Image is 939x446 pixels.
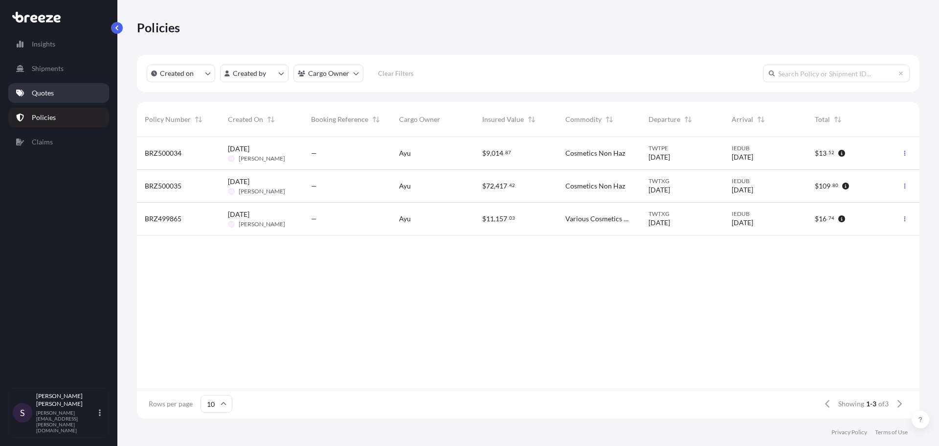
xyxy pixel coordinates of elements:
span: Cosmetics Non Haz [565,148,625,158]
span: . [827,216,828,220]
span: 42 [509,184,515,187]
span: 72 [486,183,494,189]
span: , [494,215,495,222]
span: 13 [819,150,827,157]
span: SS [229,154,233,164]
span: Created On [228,115,263,124]
p: Created on [160,69,194,78]
span: [DATE] [648,152,670,162]
span: S [20,408,25,418]
p: Policies [32,113,56,122]
p: Claims [32,137,53,147]
span: $ [482,150,486,157]
span: — [311,181,317,191]
button: createdOn Filter options [147,65,215,82]
p: Shipments [32,64,64,73]
span: Arrival [732,115,753,124]
span: , [490,150,492,157]
span: . [508,216,509,220]
a: Privacy Policy [831,428,867,436]
span: Ayu [399,181,411,191]
p: Quotes [32,88,54,98]
span: SS [229,219,233,229]
span: Total [815,115,830,124]
span: Cargo Owner [399,115,440,124]
span: Ayu [399,214,411,224]
span: of 3 [878,399,889,409]
span: [DATE] [228,144,249,154]
p: Insights [32,39,55,49]
button: Sort [526,114,537,125]
span: Departure [648,115,680,124]
span: — [311,214,317,224]
span: TWTXG [648,177,716,185]
input: Search Policy or Shipment ID... [763,65,910,82]
span: IEDUB [732,210,799,218]
span: 109 [819,183,830,189]
span: 80 [832,184,838,187]
span: , [494,183,495,189]
span: Ayu [399,148,411,158]
p: [PERSON_NAME][EMAIL_ADDRESS][PERSON_NAME][DOMAIN_NAME] [36,410,97,433]
span: IEDUB [732,144,799,152]
span: Booking Reference [311,115,368,124]
span: BRZ499865 [145,214,181,224]
p: Cargo Owner [308,69,349,78]
span: Various Cosmetics Non Hazardous [565,214,633,224]
span: TWTXG [648,210,716,218]
a: Insights [8,34,109,54]
span: $ [815,215,819,222]
button: Sort [682,114,694,125]
span: TWTPE [648,144,716,152]
p: Clear Filters [378,69,414,78]
span: 11 [486,215,494,222]
span: [DATE] [732,185,753,195]
button: Sort [755,114,767,125]
button: Sort [193,114,204,125]
a: Claims [8,132,109,152]
button: createdBy Filter options [220,65,289,82]
span: SS [229,187,233,196]
button: cargoOwner Filter options [293,65,363,82]
a: Shipments [8,59,109,78]
span: 157 [495,215,507,222]
span: 9 [486,150,490,157]
span: 03 [509,216,515,220]
button: Sort [265,114,277,125]
span: [DATE] [732,218,753,228]
button: Clear Filters [368,66,423,81]
span: 1-3 [866,399,876,409]
span: [DATE] [228,210,249,219]
span: Rows per page [149,399,193,409]
span: 417 [495,183,507,189]
span: [DATE] [732,152,753,162]
button: Sort [832,114,844,125]
span: [DATE] [228,177,249,187]
span: [PERSON_NAME] [239,188,285,195]
span: . [508,184,509,187]
span: Commodity [565,115,602,124]
span: . [504,151,505,154]
span: [DATE] [648,185,670,195]
a: Quotes [8,83,109,103]
span: Policy Number [145,115,191,124]
span: $ [482,183,486,189]
span: BRZ500035 [145,181,181,191]
span: — [311,148,317,158]
button: Sort [370,114,382,125]
span: [DATE] [648,218,670,228]
span: . [831,184,832,187]
span: Cosmetics Non Haz [565,181,625,191]
span: Insured Value [482,115,524,124]
span: BRZ500034 [145,148,181,158]
span: 014 [492,150,503,157]
span: 74 [828,216,834,220]
a: Policies [8,108,109,127]
span: [PERSON_NAME] [239,155,285,163]
span: Showing [838,399,864,409]
span: 87 [505,151,511,154]
p: Policies [137,20,180,35]
p: [PERSON_NAME] [PERSON_NAME] [36,392,97,408]
span: IEDUB [732,177,799,185]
